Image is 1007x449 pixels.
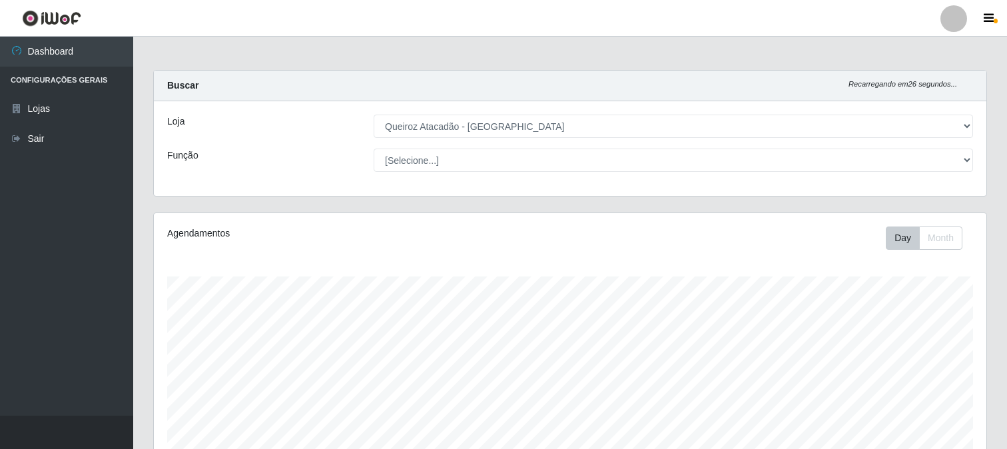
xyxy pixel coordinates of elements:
label: Função [167,149,198,163]
div: Toolbar with button groups [886,226,973,250]
label: Loja [167,115,184,129]
strong: Buscar [167,80,198,91]
div: Agendamentos [167,226,492,240]
img: CoreUI Logo [22,10,81,27]
button: Day [886,226,920,250]
div: First group [886,226,962,250]
button: Month [919,226,962,250]
i: Recarregando em 26 segundos... [848,80,957,88]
